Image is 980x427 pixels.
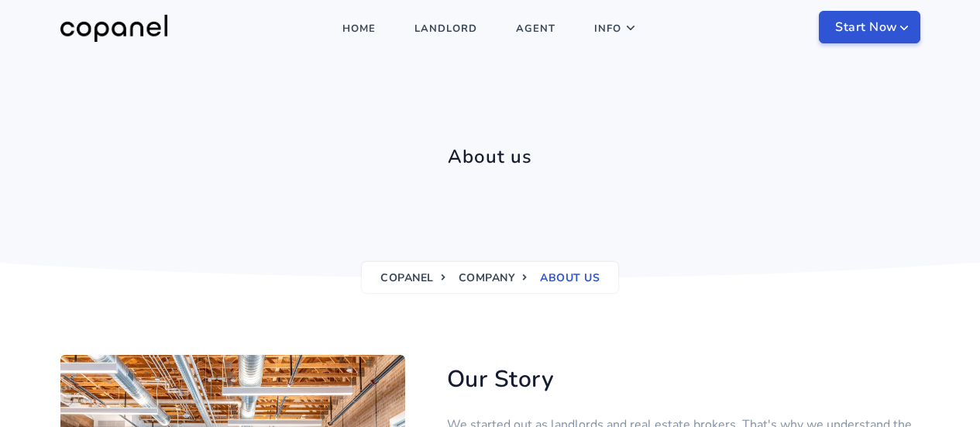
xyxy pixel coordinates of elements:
button: Start Now [819,11,920,43]
li: About Us [534,270,600,286]
nav: breadcrumb [362,262,618,293]
h4: Our Story [447,362,920,397]
a: Copanel [380,270,434,285]
a: Company [459,270,516,285]
h4: About us [60,143,920,170]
